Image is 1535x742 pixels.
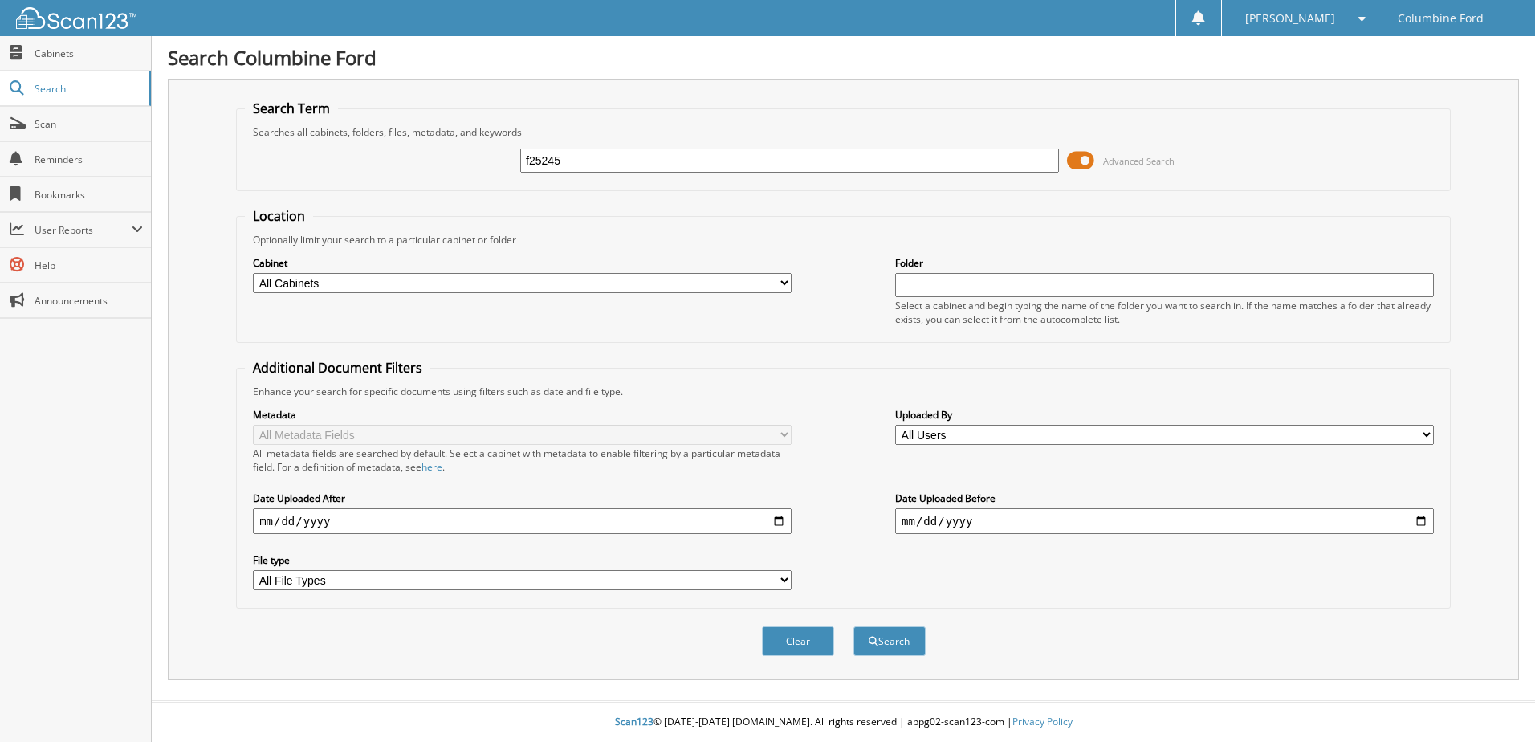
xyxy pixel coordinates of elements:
div: Searches all cabinets, folders, files, metadata, and keywords [245,125,1442,139]
a: here [421,460,442,474]
legend: Search Term [245,100,338,117]
div: Optionally limit your search to a particular cabinet or folder [245,233,1442,247]
label: File type [253,553,792,567]
legend: Additional Document Filters [245,359,430,377]
label: Metadata [253,408,792,422]
label: Folder [895,256,1434,270]
span: Columbine Ford [1398,14,1484,23]
span: Help [35,259,143,272]
span: Announcements [35,294,143,308]
label: Date Uploaded After [253,491,792,505]
span: Search [35,82,140,96]
span: Advanced Search [1103,155,1175,167]
img: scan123-logo-white.svg [16,7,136,29]
div: Enhance your search for specific documents using filters such as date and file type. [245,385,1442,398]
label: Cabinet [253,256,792,270]
a: Privacy Policy [1012,715,1073,728]
button: Search [853,626,926,656]
span: Scan123 [615,715,653,728]
div: Select a cabinet and begin typing the name of the folder you want to search in. If the name match... [895,299,1434,326]
label: Date Uploaded Before [895,491,1434,505]
label: Uploaded By [895,408,1434,422]
span: Bookmarks [35,188,143,202]
span: Scan [35,117,143,131]
legend: Location [245,207,313,225]
input: start [253,508,792,534]
input: end [895,508,1434,534]
button: Clear [762,626,834,656]
h1: Search Columbine Ford [168,44,1519,71]
span: User Reports [35,223,132,237]
span: Reminders [35,153,143,166]
span: [PERSON_NAME] [1245,14,1335,23]
div: © [DATE]-[DATE] [DOMAIN_NAME]. All rights reserved | appg02-scan123-com | [152,703,1535,742]
span: Cabinets [35,47,143,60]
div: All metadata fields are searched by default. Select a cabinet with metadata to enable filtering b... [253,446,792,474]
